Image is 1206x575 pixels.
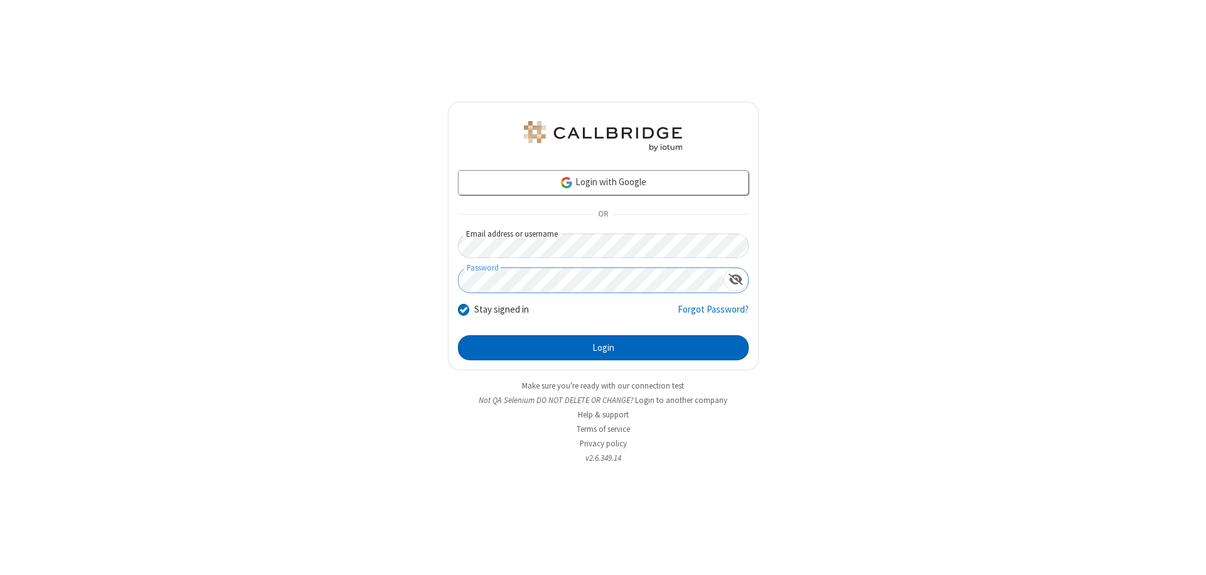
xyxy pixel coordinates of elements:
button: Login to another company [635,394,727,406]
input: Email address or username [458,234,749,258]
a: Make sure you're ready with our connection test [522,380,684,391]
img: google-icon.png [560,176,573,190]
img: QA Selenium DO NOT DELETE OR CHANGE [521,121,685,151]
a: Login with Google [458,170,749,195]
span: OR [593,206,613,223]
button: Login [458,335,749,360]
input: Password [459,268,724,293]
li: v2.6.349.14 [448,452,759,464]
div: Show password [724,268,748,291]
a: Privacy policy [580,438,627,449]
li: Not QA Selenium DO NOT DELETE OR CHANGE? [448,394,759,406]
a: Help & support [578,409,629,420]
a: Terms of service [577,424,630,434]
a: Forgot Password? [678,303,749,326]
label: Stay signed in [474,303,529,317]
